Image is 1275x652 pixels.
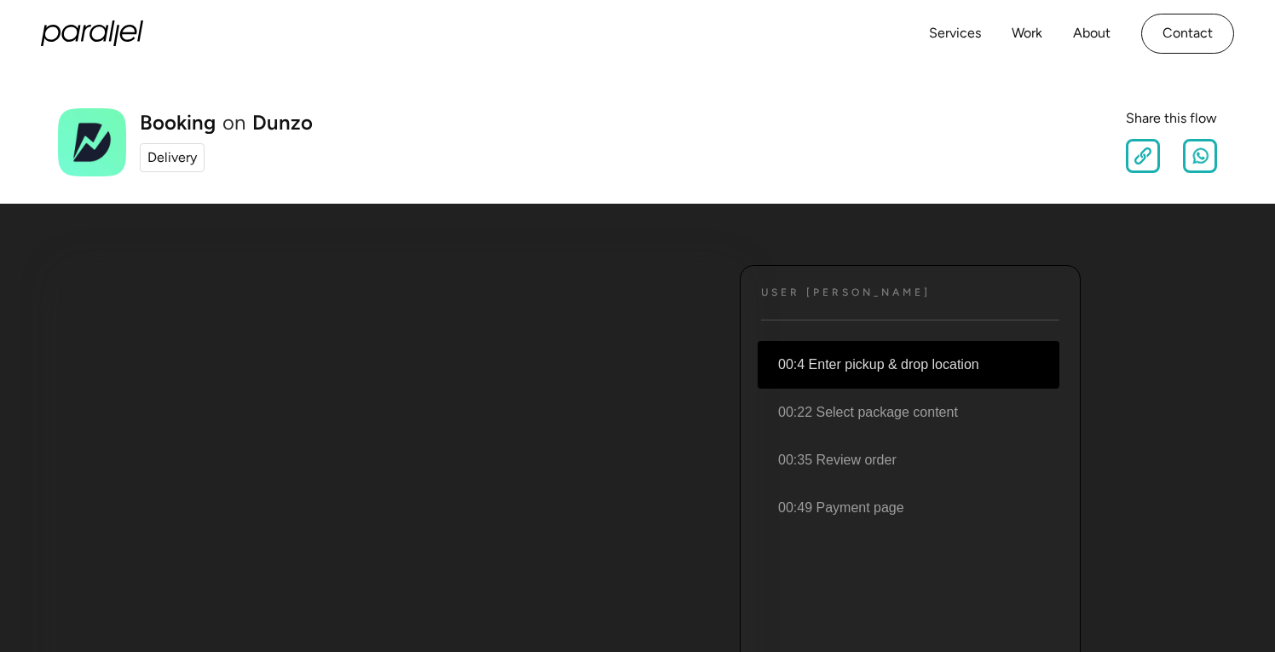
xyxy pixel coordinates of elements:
div: Share this flow [1126,108,1217,129]
a: home [41,20,143,46]
a: Delivery [140,143,205,172]
li: 00:49 Payment page [758,484,1059,532]
li: 00:22 Select package content [758,389,1059,436]
div: on [222,113,245,133]
h4: User [PERSON_NAME] [761,286,931,299]
a: Dunzo [252,113,313,133]
li: 00:4 Enter pickup & drop location [758,341,1059,389]
a: Services [929,21,981,46]
li: 00:35 Review order [758,436,1059,484]
a: Work [1012,21,1042,46]
h1: Booking [140,113,216,133]
a: About [1073,21,1111,46]
a: Contact [1141,14,1234,54]
div: Delivery [147,147,197,168]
